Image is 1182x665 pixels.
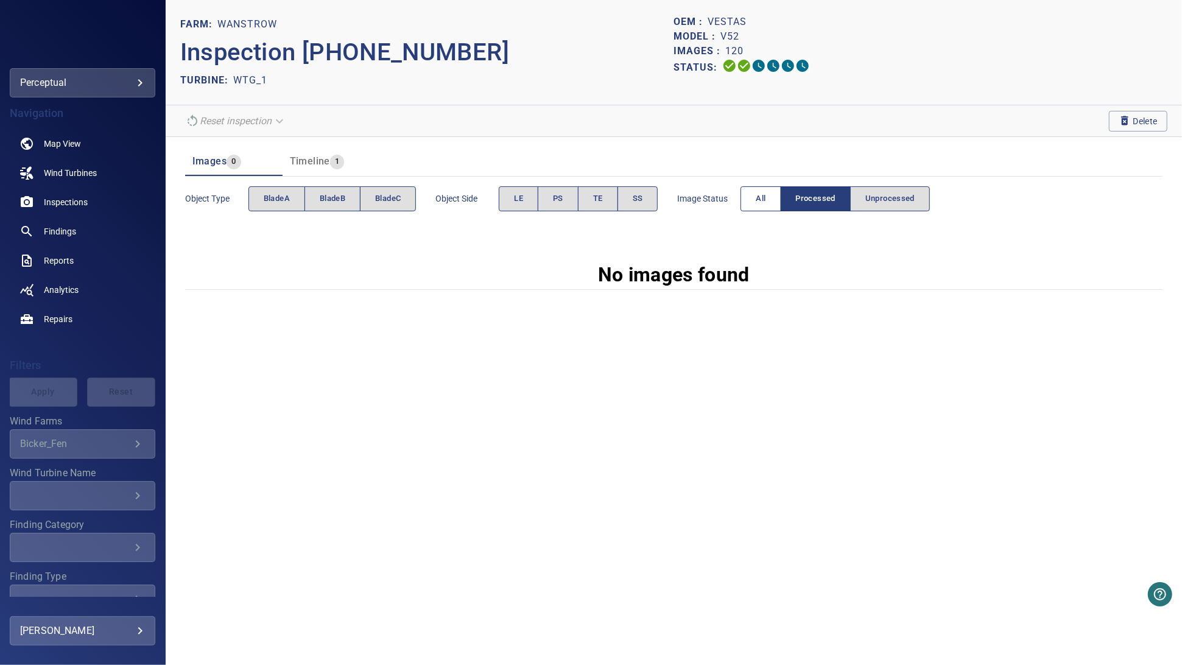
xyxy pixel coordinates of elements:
p: Inspection [PHONE_NUMBER] [180,34,674,71]
span: Unprocessed [865,192,915,206]
svg: Matching 0% [781,58,795,73]
span: PS [553,192,563,206]
button: SS [617,186,658,211]
span: LE [514,192,523,206]
span: bladeC [375,192,401,206]
span: Image Status [677,192,741,205]
a: map noActive [10,129,155,158]
p: Model : [674,29,720,44]
p: Images : [674,44,725,58]
span: Object type [185,192,248,205]
svg: Selecting 0% [751,58,766,73]
a: windturbines noActive [10,158,155,188]
div: Wind Turbine Name [10,481,155,510]
a: analytics noActive [10,275,155,304]
p: 120 [725,44,744,58]
p: Wanstrow [217,17,277,32]
a: findings noActive [10,217,155,246]
span: Findings [44,225,76,237]
button: Unprocessed [850,186,930,211]
div: perceptual [20,73,145,93]
a: inspections noActive [10,188,155,217]
div: objectSide [499,186,658,211]
label: Wind Farms [10,417,155,426]
p: OEM : [674,15,708,29]
span: Repairs [44,313,72,325]
p: No images found [598,260,750,289]
p: Vestas [708,15,747,29]
svg: Classification 0% [795,58,810,73]
span: TE [593,192,603,206]
a: reports noActive [10,246,155,275]
img: perceptual-logo [48,30,117,43]
span: Object Side [435,192,499,205]
label: Finding Category [10,520,155,530]
div: [PERSON_NAME] [20,621,145,641]
div: Bicker_Fen [20,438,130,449]
svg: Data Formatted 100% [737,58,751,73]
div: imageStatus [741,186,930,211]
span: Inspections [44,196,88,208]
span: All [756,192,765,206]
svg: Uploading 100% [722,58,737,73]
button: bladeB [304,186,361,211]
button: Delete [1109,111,1167,132]
span: bladeB [320,192,345,206]
p: TURBINE: [180,73,233,88]
div: perceptual [10,68,155,97]
h4: Navigation [10,107,155,119]
button: TE [578,186,618,211]
span: Processed [796,192,835,206]
span: Images [192,155,227,167]
p: FARM: [180,17,217,32]
button: All [741,186,781,211]
span: Delete [1119,114,1158,128]
div: objectType [248,186,417,211]
div: Wind Farms [10,429,155,459]
span: SS [633,192,643,206]
button: bladeA [248,186,305,211]
svg: ML Processing 0% [766,58,781,73]
span: Wind Turbines [44,167,97,179]
span: Timeline [290,155,330,167]
div: Finding Category [10,533,155,562]
button: bladeC [360,186,416,211]
label: Finding Type [10,572,155,582]
div: Finding Type [10,585,155,614]
p: V52 [720,29,739,44]
p: WTG_1 [233,73,267,88]
span: 1 [330,155,344,169]
label: Wind Turbine Name [10,468,155,478]
button: PS [538,186,579,211]
span: 0 [227,155,241,169]
p: Status: [674,58,722,76]
em: Reset inspection [200,115,272,127]
a: repairs noActive [10,304,155,334]
div: Unable to reset the inspection due to your user permissions [180,110,291,132]
span: Reports [44,255,74,267]
span: Analytics [44,284,79,296]
span: Map View [44,138,81,150]
div: Reset inspection [180,110,291,132]
button: Processed [781,186,851,211]
button: LE [499,186,538,211]
h4: Filters [10,359,155,371]
span: bladeA [264,192,290,206]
